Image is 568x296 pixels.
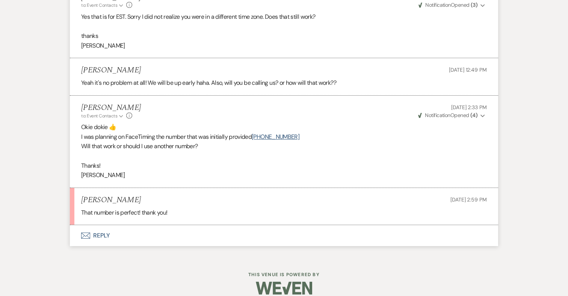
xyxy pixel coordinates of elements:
[81,113,117,119] span: to: Event Contacts
[81,78,487,88] p: Yeah it's no problem at all! We will be up early haha. Also, will you be calling us? or how will ...
[81,2,124,9] button: to: Event Contacts
[451,104,487,111] span: [DATE] 2:33 PM
[449,66,487,73] span: [DATE] 12:49 PM
[81,113,124,119] button: to: Event Contacts
[81,170,487,180] p: [PERSON_NAME]
[252,133,299,141] a: [PHONE_NUMBER]
[425,112,450,119] span: Notification
[81,122,487,132] p: Okie dokie 👍
[81,41,487,51] p: [PERSON_NAME]
[81,2,117,8] span: to: Event Contacts
[450,196,487,203] span: [DATE] 2:59 PM
[81,195,141,205] h5: [PERSON_NAME]
[417,111,487,119] button: NotificationOpened (4)
[81,161,487,171] p: Thanks!
[425,2,450,8] span: Notification
[81,208,487,218] p: That number is perfect! thank you!
[418,2,477,8] span: Opened
[418,112,477,119] span: Opened
[81,66,141,75] h5: [PERSON_NAME]
[471,2,477,8] strong: ( 3 )
[81,12,487,22] p: Yes that is for EST. Sorry I did not realize you were in a different time zone. Does that still w...
[70,225,498,246] button: Reply
[81,103,141,113] h5: [PERSON_NAME]
[417,1,487,9] button: NotificationOpened (3)
[81,132,487,142] p: I was planning on FaceTiming the number that was initially provided
[81,141,487,151] p: Will that work or should I use another number?
[470,112,477,119] strong: ( 4 )
[81,31,487,41] p: thanks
